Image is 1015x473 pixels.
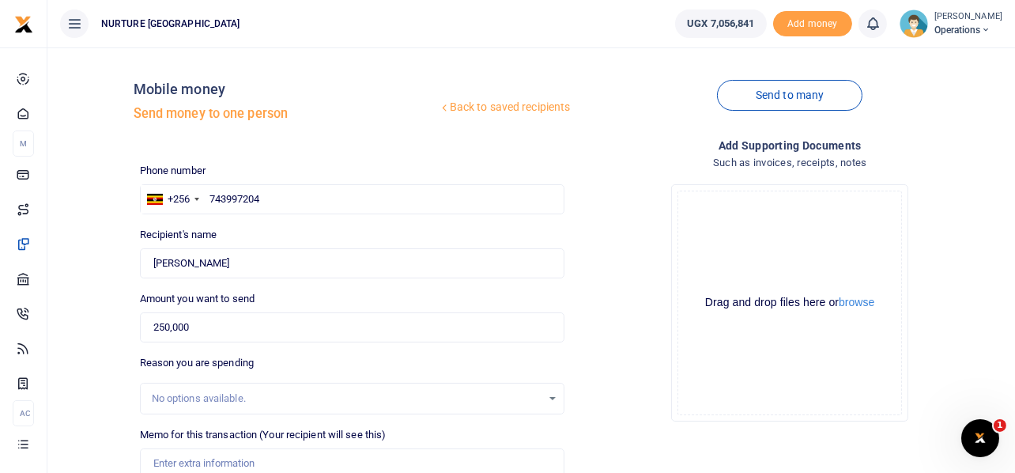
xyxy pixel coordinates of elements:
span: 1 [994,419,1006,432]
img: logo-small [14,15,33,34]
a: Back to saved recipients [438,93,572,122]
label: Recipient's name [140,227,217,243]
div: +256 [168,191,190,207]
label: Memo for this transaction (Your recipient will see this) [140,427,387,443]
label: Phone number [140,163,206,179]
iframe: Intercom live chat [961,419,999,457]
small: [PERSON_NAME] [934,10,1002,24]
div: File Uploader [671,184,908,422]
li: Ac [13,400,34,426]
span: NURTURE [GEOGRAPHIC_DATA] [95,17,247,31]
div: No options available. [152,391,542,407]
div: Drag and drop files here or [678,295,901,310]
a: Send to many [717,80,862,111]
span: Operations [934,23,1002,37]
a: logo-small logo-large logo-large [14,17,33,29]
li: M [13,131,34,157]
span: Add money [773,11,852,37]
a: profile-user [PERSON_NAME] Operations [900,9,1002,38]
button: browse [839,297,874,308]
h4: Add supporting Documents [577,137,1002,154]
li: Wallet ballance [669,9,772,38]
img: profile-user [900,9,928,38]
span: UGX 7,056,841 [687,16,754,32]
h4: Mobile money [134,81,438,98]
div: Uganda: +256 [141,185,204,214]
a: UGX 7,056,841 [675,9,766,38]
h4: Such as invoices, receipts, notes [577,154,1002,172]
h5: Send money to one person [134,106,438,122]
label: Reason you are spending [140,355,254,371]
a: Add money [773,17,852,28]
input: Loading name... [140,248,565,278]
label: Amount you want to send [140,291,255,307]
li: Toup your wallet [773,11,852,37]
input: UGX [140,312,565,342]
input: Enter phone number [140,184,565,214]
